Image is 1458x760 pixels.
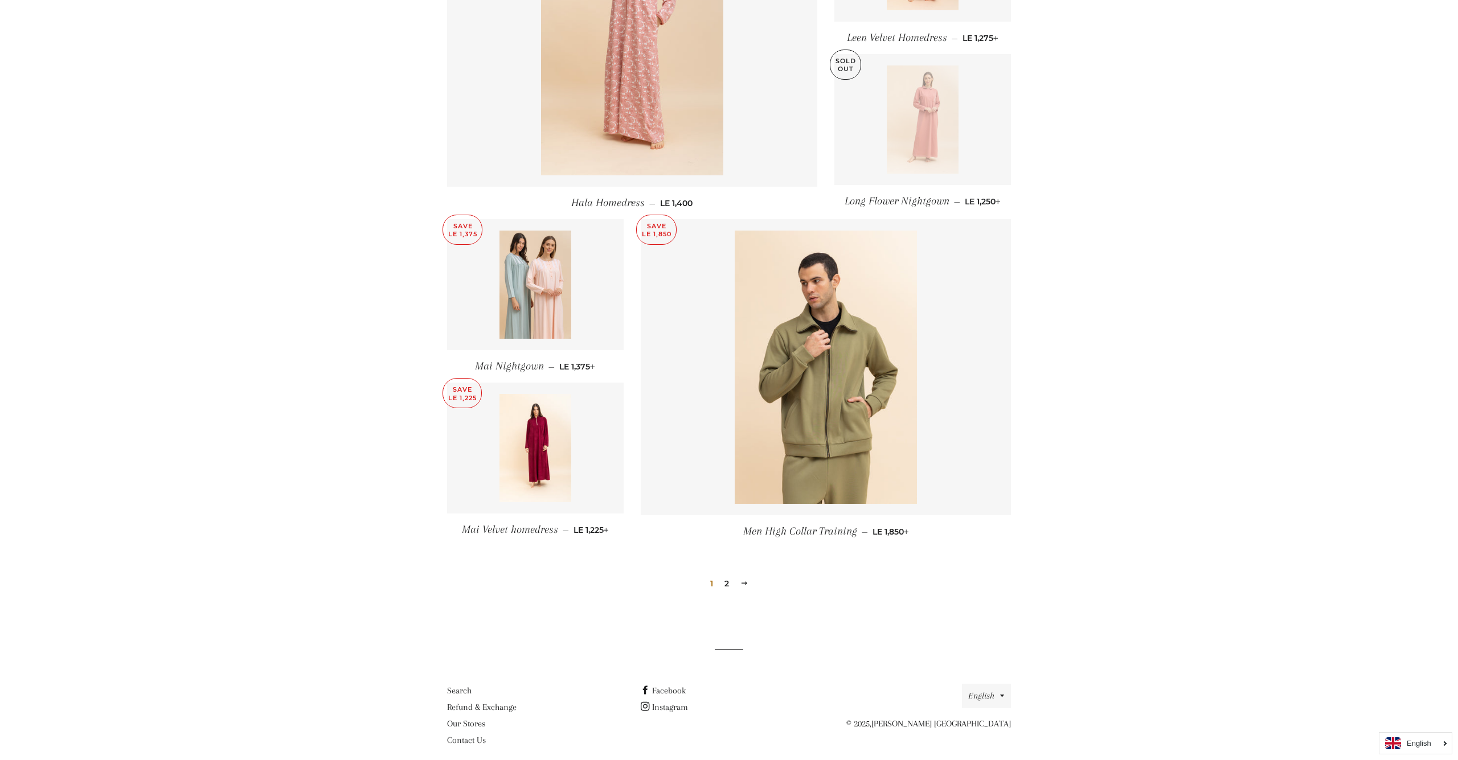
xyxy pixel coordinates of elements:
span: — [548,361,555,372]
span: LE 1,850 [873,527,909,537]
span: Leen Velvet Homedress [847,31,947,44]
span: LE 1,275 [963,33,998,43]
span: LE 1,375 [559,361,595,372]
p: © 2025, [834,717,1011,731]
span: — [563,525,569,535]
p: Save LE 1,850 [637,215,676,244]
a: Refund & Exchange [447,702,517,712]
span: LE 1,400 [660,198,693,208]
span: Hala Homedress [571,196,645,209]
span: Mai Nightgown [475,360,544,372]
button: English [962,684,1011,708]
a: 2 [720,575,734,592]
i: English [1407,740,1431,747]
a: Mai Nightgown — LE 1,375 [447,350,624,383]
a: [PERSON_NAME] [GEOGRAPHIC_DATA] [871,718,1011,729]
span: — [862,527,868,537]
a: Search [447,685,472,696]
p: Save LE 1,225 [443,379,481,408]
a: Leen Velvet Homedress — LE 1,275 [834,22,1011,54]
span: — [649,198,656,208]
span: — [952,33,958,43]
a: Mai Velvet homedress — LE 1,225 [447,513,624,546]
span: LE 1,250 [965,196,1001,207]
a: Contact Us [447,735,486,745]
p: Save LE 1,375 [443,215,482,244]
a: Instagram [641,702,688,712]
p: Sold Out [830,50,861,79]
a: English [1385,737,1446,749]
span: 1 [706,575,718,592]
a: Long Flower Nightgown — LE 1,250 [834,185,1011,217]
span: Long Flower Nightgown [845,195,949,207]
a: Hala Homedress — LE 1,400 [447,187,817,219]
span: Men High Collar Training [743,525,857,537]
a: Men High Collar Training — LE 1,850 [641,515,1011,548]
span: LE 1,225 [574,525,609,535]
span: — [954,196,960,207]
a: Our Stores [447,718,485,729]
span: Mai Velvet homedress [462,523,558,536]
a: Facebook [641,685,686,696]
